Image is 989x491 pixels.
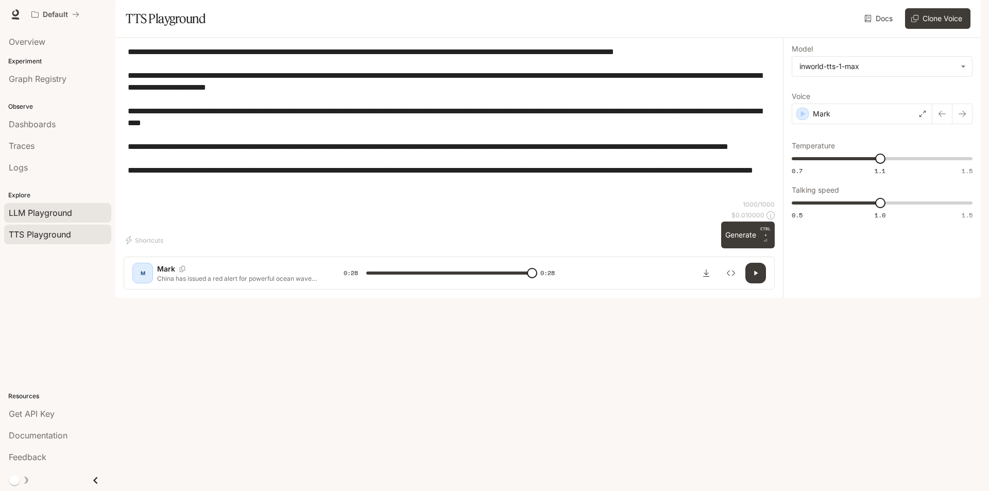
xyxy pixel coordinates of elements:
[27,4,84,25] button: All workspaces
[792,45,813,53] p: Model
[962,211,973,219] span: 1.5
[126,8,206,29] h1: TTS Playground
[792,187,839,194] p: Talking speed
[721,222,775,248] button: GenerateCTRL +⏎
[799,61,956,72] div: inworld-tts-1-max
[792,142,835,149] p: Temperature
[157,274,319,283] p: China has issued a red alert for powerful ocean waves and storm surges in southern coastal cities...
[792,211,803,219] span: 0.5
[792,93,810,100] p: Voice
[875,166,885,175] span: 1.1
[875,211,885,219] span: 1.0
[157,264,175,274] p: Mark
[760,226,771,244] p: ⏎
[43,10,68,19] p: Default
[962,166,973,175] span: 1.5
[905,8,970,29] button: Clone Voice
[792,57,972,76] div: inworld-tts-1-max
[813,109,830,119] p: Mark
[124,232,167,248] button: Shortcuts
[344,268,358,278] span: 0:28
[696,263,717,283] button: Download audio
[721,263,741,283] button: Inspect
[760,226,771,238] p: CTRL +
[540,268,555,278] span: 0:28
[862,8,897,29] a: Docs
[134,265,151,281] div: M
[175,266,190,272] button: Copy Voice ID
[792,166,803,175] span: 0.7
